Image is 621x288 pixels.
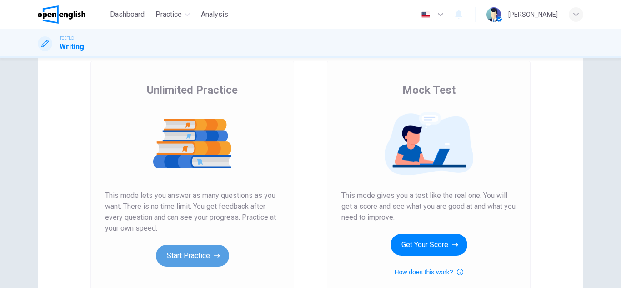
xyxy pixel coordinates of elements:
button: How does this work? [394,267,463,278]
div: [PERSON_NAME] [508,9,558,20]
img: OpenEnglish logo [38,5,85,24]
img: en [420,11,431,18]
span: This mode lets you answer as many questions as you want. There is no time limit. You get feedback... [105,190,280,234]
span: Dashboard [110,9,145,20]
span: Unlimited Practice [147,83,238,97]
span: TOEFL® [60,35,74,41]
span: This mode gives you a test like the real one. You will get a score and see what you are good at a... [341,190,516,223]
button: Analysis [197,6,232,23]
span: Mock Test [402,83,456,97]
h1: Writing [60,41,84,52]
span: Practice [155,9,182,20]
span: Analysis [201,9,228,20]
button: Start Practice [156,245,229,267]
button: Get Your Score [391,234,467,256]
button: Practice [152,6,194,23]
img: Profile picture [486,7,501,22]
button: Dashboard [106,6,148,23]
a: OpenEnglish logo [38,5,106,24]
